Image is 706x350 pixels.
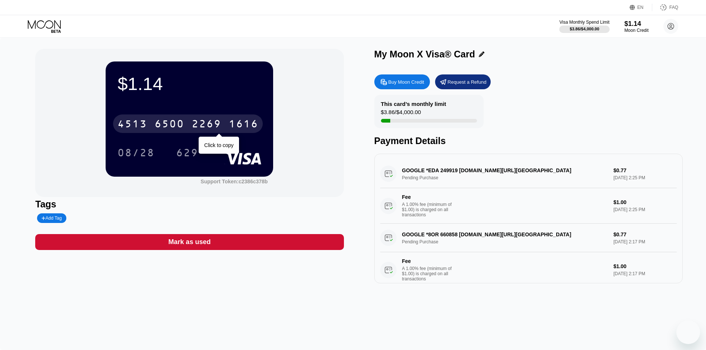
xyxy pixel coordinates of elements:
div: Add Tag [42,216,62,221]
div: Visa Monthly Spend Limit$3.86/$4,000.00 [559,20,609,33]
div: FAQ [652,4,678,11]
div: 629 [176,148,198,160]
div: 4513650022691616 [113,114,263,133]
div: FeeA 1.00% fee (minimum of $1.00) is charged on all transactions$1.00[DATE] 2:25 PM [380,188,677,224]
div: FAQ [669,5,678,10]
div: Visa Monthly Spend Limit [559,20,609,25]
div: Tags [35,199,344,210]
div: Fee [402,258,454,264]
div: EN [630,4,652,11]
div: 1616 [229,119,258,131]
div: $3.86 / $4,000.00 [570,27,599,31]
iframe: Nút để khởi chạy cửa sổ nhắn tin [676,320,700,344]
div: EN [637,5,644,10]
div: Buy Moon Credit [388,79,424,85]
div: This card’s monthly limit [381,101,446,107]
div: $1.14 [117,73,261,94]
div: A 1.00% fee (minimum of $1.00) is charged on all transactions [402,202,458,217]
div: Moon Credit [624,28,649,33]
div: Support Token:c2386c378b [200,179,268,184]
div: 2269 [192,119,221,131]
div: Support Token: c2386c378b [200,179,268,184]
div: $3.86 / $4,000.00 [381,109,421,119]
div: $1.14Moon Credit [624,20,649,33]
div: [DATE] 2:17 PM [613,271,676,276]
div: Mark as used [168,238,211,246]
div: $1.14 [624,20,649,28]
div: Buy Moon Credit [374,74,430,89]
div: Request a Refund [448,79,487,85]
div: 6500 [155,119,184,131]
div: A 1.00% fee (minimum of $1.00) is charged on all transactions [402,266,458,281]
div: Mark as used [35,234,344,250]
div: $1.00 [613,199,676,205]
div: Fee [402,194,454,200]
div: 08/28 [117,148,155,160]
div: [DATE] 2:25 PM [613,207,676,212]
div: Click to copy [204,142,233,148]
div: $1.00 [613,263,676,269]
div: FeeA 1.00% fee (minimum of $1.00) is charged on all transactions$1.00[DATE] 2:17 PM [380,252,677,288]
div: 08/28 [112,143,160,162]
div: Payment Details [374,136,683,146]
div: Add Tag [37,213,66,223]
div: My Moon X Visa® Card [374,49,475,60]
div: 4513 [117,119,147,131]
div: Request a Refund [435,74,491,89]
div: 629 [170,143,204,162]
